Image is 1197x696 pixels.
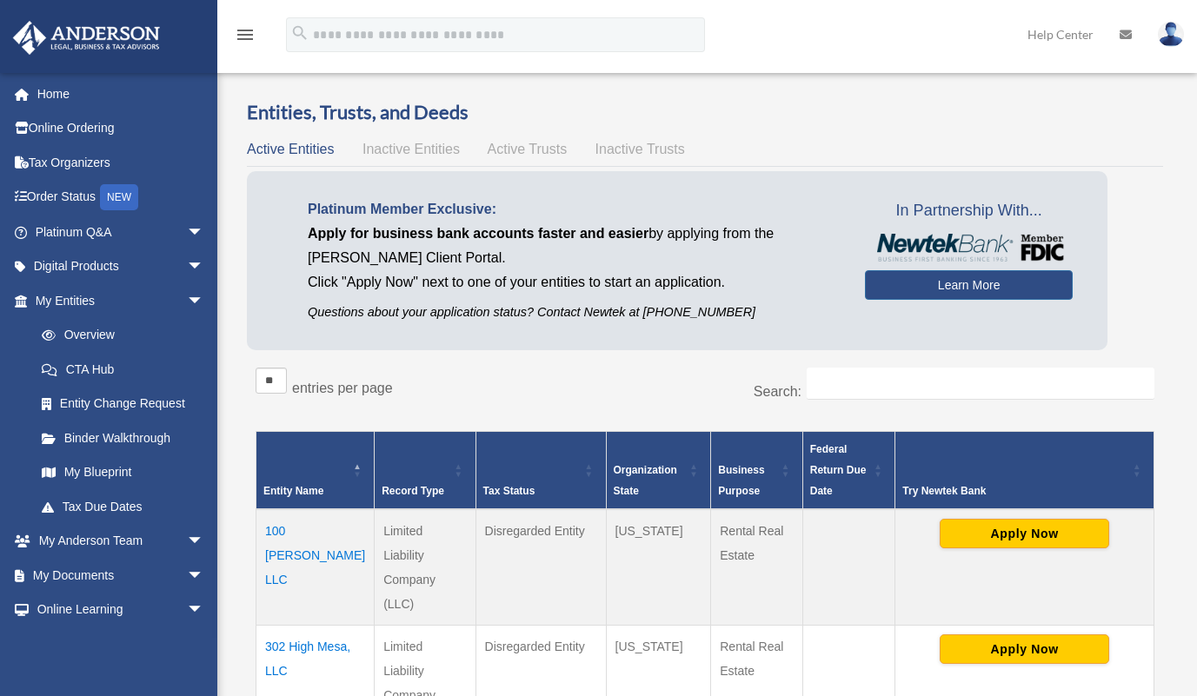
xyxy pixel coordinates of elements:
[256,432,375,510] th: Entity Name: Activate to invert sorting
[24,489,222,524] a: Tax Due Dates
[24,455,222,490] a: My Blueprint
[256,509,375,626] td: 100 [PERSON_NAME] LLC
[718,464,764,497] span: Business Purpose
[308,302,839,323] p: Questions about your application status? Contact Newtek at [PHONE_NUMBER]
[187,558,222,593] span: arrow_drop_down
[940,634,1109,664] button: Apply Now
[187,524,222,560] span: arrow_drop_down
[12,180,230,215] a: Order StatusNEW
[308,270,839,295] p: Click "Apply Now" next to one of your entities to start an application.
[24,387,222,421] a: Entity Change Request
[865,197,1073,225] span: In Partnership With...
[475,509,606,626] td: Disregarded Entity
[12,76,230,111] a: Home
[12,111,230,146] a: Online Ordering
[24,421,222,455] a: Binder Walkthrough
[187,249,222,285] span: arrow_drop_down
[865,270,1073,300] a: Learn More
[12,524,230,559] a: My Anderson Teamarrow_drop_down
[940,519,1109,548] button: Apply Now
[12,593,230,627] a: Online Learningarrow_drop_down
[711,509,802,626] td: Rental Real Estate
[308,226,648,241] span: Apply for business bank accounts faster and easier
[483,485,535,497] span: Tax Status
[375,432,475,510] th: Record Type: Activate to sort
[606,509,711,626] td: [US_STATE]
[187,215,222,250] span: arrow_drop_down
[902,481,1127,501] div: Try Newtek Bank
[290,23,309,43] i: search
[382,485,444,497] span: Record Type
[595,142,685,156] span: Inactive Trusts
[247,142,334,156] span: Active Entities
[614,464,677,497] span: Organization State
[292,381,393,395] label: entries per page
[475,432,606,510] th: Tax Status: Activate to sort
[12,145,230,180] a: Tax Organizers
[308,197,839,222] p: Platinum Member Exclusive:
[362,142,460,156] span: Inactive Entities
[187,593,222,628] span: arrow_drop_down
[606,432,711,510] th: Organization State: Activate to sort
[187,283,222,319] span: arrow_drop_down
[1158,22,1184,47] img: User Pic
[8,21,165,55] img: Anderson Advisors Platinum Portal
[12,626,230,661] a: Billingarrow_drop_down
[802,432,895,510] th: Federal Return Due Date: Activate to sort
[24,318,213,353] a: Overview
[895,432,1154,510] th: Try Newtek Bank : Activate to sort
[488,142,568,156] span: Active Trusts
[235,30,256,45] a: menu
[12,249,230,284] a: Digital Productsarrow_drop_down
[754,384,801,399] label: Search:
[12,558,230,593] a: My Documentsarrow_drop_down
[100,184,138,210] div: NEW
[874,234,1064,262] img: NewtekBankLogoSM.png
[375,509,475,626] td: Limited Liability Company (LLC)
[247,99,1163,126] h3: Entities, Trusts, and Deeds
[711,432,802,510] th: Business Purpose: Activate to sort
[810,443,867,497] span: Federal Return Due Date
[263,485,323,497] span: Entity Name
[24,352,222,387] a: CTA Hub
[308,222,839,270] p: by applying from the [PERSON_NAME] Client Portal.
[12,215,230,249] a: Platinum Q&Aarrow_drop_down
[187,626,222,662] span: arrow_drop_down
[12,283,222,318] a: My Entitiesarrow_drop_down
[235,24,256,45] i: menu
